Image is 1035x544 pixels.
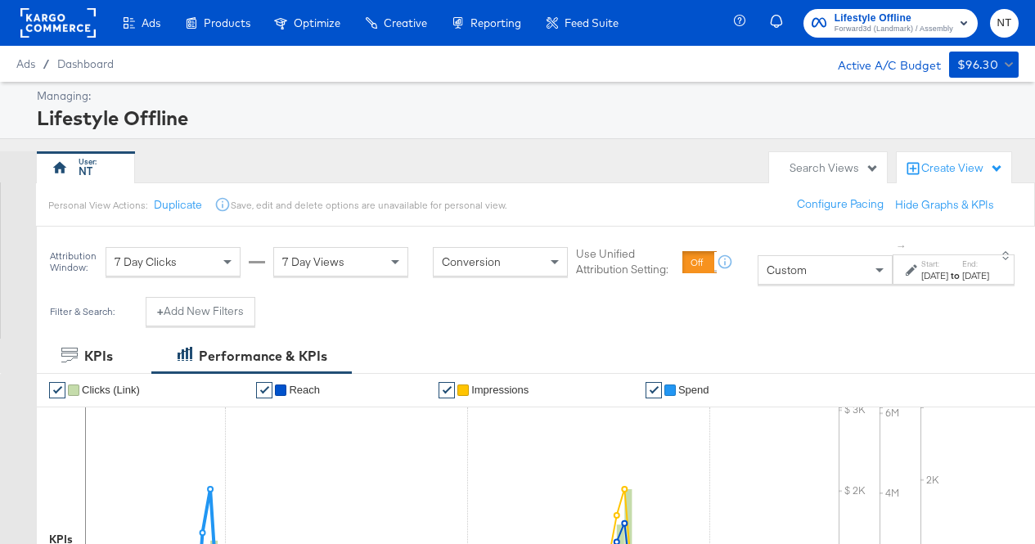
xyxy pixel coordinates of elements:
[384,16,427,29] span: Creative
[35,57,57,70] span: /
[895,197,994,213] button: Hide Graphs & KPIs
[835,10,953,27] span: Lifestyle Offline
[646,382,662,398] a: ✔
[294,16,340,29] span: Optimize
[37,104,1015,132] div: Lifestyle Offline
[37,88,1015,104] div: Managing:
[803,9,978,38] button: Lifestyle OfflineForward3d (Landmark) / Assembly
[921,259,948,269] label: Start:
[57,57,114,70] a: Dashboard
[49,306,115,317] div: Filter & Search:
[821,52,941,76] div: Active A/C Budget
[790,160,879,176] div: Search Views
[949,52,1019,78] button: $96.30
[962,259,989,269] label: End:
[921,269,948,282] div: [DATE]
[576,247,676,277] label: Use Unified Attribution Setting:
[921,160,1003,177] div: Create View
[231,199,506,212] div: Save, edit and delete options are unavailable for personal view.
[997,14,1012,33] span: NT
[82,384,140,396] span: Clicks (Link)
[289,384,320,396] span: Reach
[157,303,164,319] strong: +
[565,16,619,29] span: Feed Suite
[439,382,455,398] a: ✔
[471,384,529,396] span: Impressions
[957,55,998,75] div: $96.30
[678,384,709,396] span: Spend
[49,382,65,398] a: ✔
[767,263,807,277] span: Custom
[154,197,202,213] button: Duplicate
[49,250,97,273] div: Attribution Window:
[115,254,177,269] span: 7 Day Clicks
[962,269,989,282] div: [DATE]
[48,199,147,212] div: Personal View Actions:
[894,244,910,250] span: ↑
[16,57,35,70] span: Ads
[948,269,962,281] strong: to
[79,164,92,179] div: NT
[282,254,344,269] span: 7 Day Views
[442,254,501,269] span: Conversion
[199,347,327,366] div: Performance & KPIs
[835,23,953,36] span: Forward3d (Landmark) / Assembly
[146,297,255,326] button: +Add New Filters
[785,190,895,219] button: Configure Pacing
[990,9,1019,38] button: NT
[84,347,113,366] div: KPIs
[256,382,272,398] a: ✔
[470,16,521,29] span: Reporting
[204,16,250,29] span: Products
[142,16,160,29] span: Ads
